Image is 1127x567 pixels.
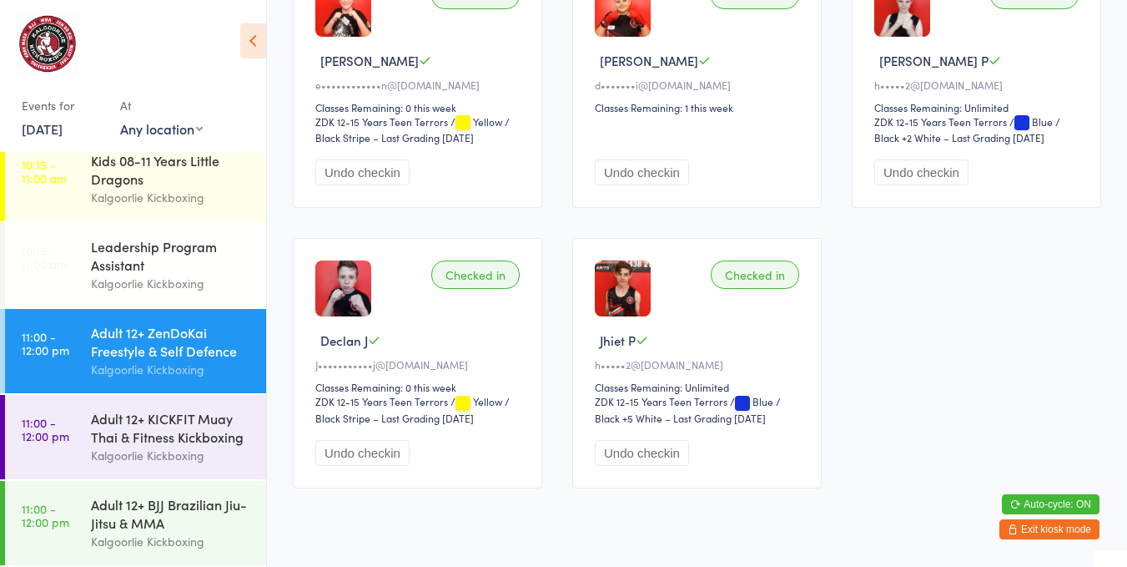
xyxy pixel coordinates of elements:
div: ZDK 12-15 Years Teen Terrors [874,114,1007,129]
div: Checked in [431,261,520,289]
button: Auto-cycle: ON [1002,494,1099,514]
div: Classes Remaining: 0 this week [315,380,525,394]
img: image1717814206.png [315,261,371,316]
span: Jhiet P [600,332,636,349]
span: [PERSON_NAME] P [879,52,989,69]
a: 10:15 -11:00 amKids 08-11 Years Little DragonsKalgoorlie Kickboxing [5,137,266,221]
a: 10:15 -11:00 amLeadership Program AssistantKalgoorlie Kickboxing [5,223,266,307]
div: Classes Remaining: Unlimited [595,380,804,394]
span: Declan J [320,332,368,349]
div: h•••••2@[DOMAIN_NAME] [595,357,804,372]
a: [DATE] [22,119,63,138]
div: Adult 12+ BJJ Brazilian Jiu-Jitsu & MMA [91,495,252,532]
button: Undo checkin [595,159,689,185]
div: Classes Remaining: Unlimited [874,100,1084,114]
div: Classes Remaining: 1 this week [595,100,804,114]
div: Any location [120,119,203,138]
time: 11:00 - 12:00 pm [22,502,69,529]
span: [PERSON_NAME] [320,52,419,69]
div: At [120,92,203,119]
div: Kalgoorlie Kickboxing [91,274,252,293]
time: 11:00 - 12:00 pm [22,330,69,357]
time: 10:15 - 11:00 am [22,158,67,185]
button: Exit kiosk mode [999,519,1099,539]
img: Kalgoorlie Kickboxing [17,13,78,75]
div: Kids 08-11 Years Little Dragons [91,151,252,188]
div: ZDK 12-15 Years Teen Terrors [315,394,448,408]
div: Leadership Program Assistant [91,237,252,274]
div: Events for [22,92,103,119]
a: 11:00 -12:00 pmAdult 12+ KICKFIT Muay Thai & Fitness KickboxingKalgoorlie Kickboxing [5,395,266,479]
img: image1709349299.png [595,261,651,316]
button: Undo checkin [595,440,689,466]
a: 11:00 -12:00 pmAdult 12+ BJJ Brazilian Jiu-Jitsu & MMAKalgoorlie Kickboxing [5,481,266,565]
span: [PERSON_NAME] [600,52,698,69]
div: Kalgoorlie Kickboxing [91,532,252,551]
div: Adult 12+ KICKFIT Muay Thai & Fitness Kickboxing [91,409,252,446]
button: Undo checkin [874,159,969,185]
div: ZDK 12-15 Years Teen Terrors [315,114,448,129]
div: d•••••••i@[DOMAIN_NAME] [595,78,804,92]
div: Kalgoorlie Kickboxing [91,188,252,207]
div: e••••••••••••n@[DOMAIN_NAME] [315,78,525,92]
button: Undo checkin [315,440,410,466]
div: Checked in [711,261,799,289]
time: 10:15 - 11:00 am [22,244,67,271]
time: 11:00 - 12:00 pm [22,416,69,443]
button: Undo checkin [315,159,410,185]
div: J•••••••••••j@[DOMAIN_NAME] [315,357,525,372]
div: Kalgoorlie Kickboxing [91,360,252,379]
div: h•••••2@[DOMAIN_NAME] [874,78,1084,92]
div: Adult 12+ ZenDoKai Freestyle & Self Defence [91,323,252,360]
div: Classes Remaining: 0 this week [315,100,525,114]
div: Kalgoorlie Kickboxing [91,446,252,465]
div: ZDK 12-15 Years Teen Terrors [595,394,727,408]
a: 11:00 -12:00 pmAdult 12+ ZenDoKai Freestyle & Self DefenceKalgoorlie Kickboxing [5,309,266,393]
